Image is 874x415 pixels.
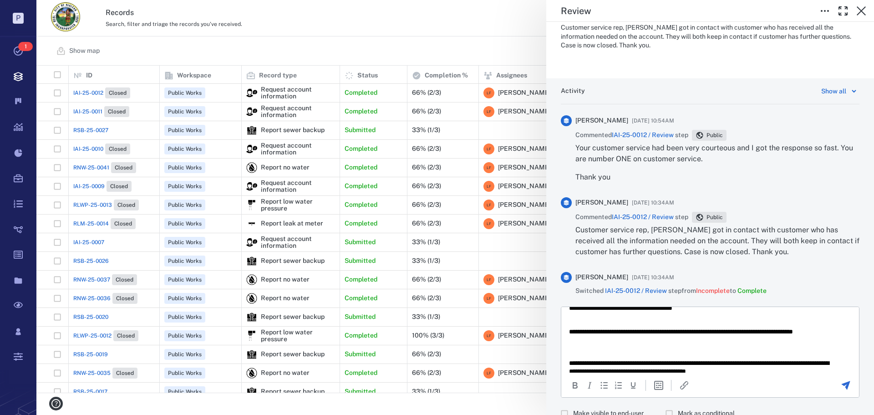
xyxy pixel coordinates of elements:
button: Close [852,2,870,20]
span: [PERSON_NAME] [575,273,628,282]
button: Bold [569,380,580,391]
p: Customer service rep, [PERSON_NAME] got in contact with customer who has received all the informa... [575,225,859,257]
span: Switched step from to [575,287,767,296]
p: Customer service rep, [PERSON_NAME] got in contact with customer who has received all the informa... [561,23,859,50]
div: Show all [821,86,846,97]
button: Insert/edit link [679,380,690,391]
span: Commented step [575,213,688,222]
span: Complete [737,287,767,294]
span: [PERSON_NAME] [575,116,628,125]
span: Incomplete [696,287,730,294]
span: Public [705,132,725,139]
div: Customer service rep, [PERSON_NAME] got in contact with customer who has received all the informa... [554,1,867,64]
span: [DATE] 10:34AM [632,272,674,283]
button: Underline [628,380,639,391]
span: [PERSON_NAME] [575,198,628,207]
button: Toggle to Edit Boxes [816,2,834,20]
button: Italic [584,380,595,391]
h6: Activity [561,87,585,96]
div: Numbered list [613,380,624,391]
button: Send the comment [840,380,851,391]
span: Help [20,6,39,15]
p: Your customer service had been very courteous and I got the response so fast. You are number ONE ... [575,143,859,164]
span: Public [705,214,725,221]
a: IAI-25-0012 / Review [612,131,674,138]
p: P [13,13,24,24]
p: Thank you [575,172,859,183]
span: [DATE] 10:34AM [632,197,674,208]
button: Insert template [653,380,664,391]
button: Toggle Fullscreen [834,2,852,20]
a: IAI-25-0012 / Review [605,287,667,294]
a: IAI-25-0012 / Review [612,213,674,220]
span: 1 [18,42,33,51]
h5: Review [561,5,591,17]
iframe: Rich Text Area [561,307,859,373]
span: [DATE] 10:54AM [632,115,674,126]
div: Bullet list [599,380,610,391]
span: Commented step [575,131,688,140]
